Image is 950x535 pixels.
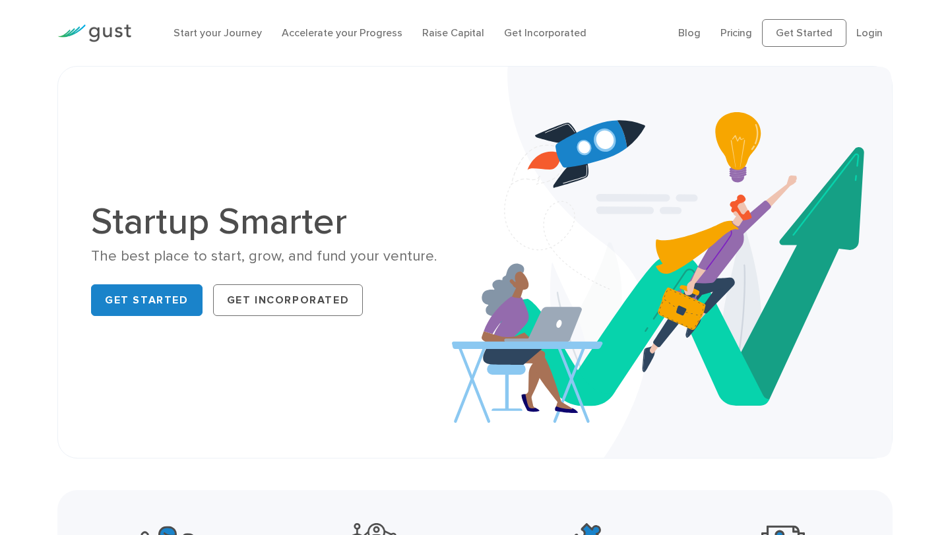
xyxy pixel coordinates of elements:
[91,284,203,316] a: Get Started
[57,24,131,42] img: Gust Logo
[213,284,364,316] a: Get Incorporated
[422,26,484,39] a: Raise Capital
[856,26,883,39] a: Login
[174,26,262,39] a: Start your Journey
[91,247,465,266] div: The best place to start, grow, and fund your venture.
[720,26,752,39] a: Pricing
[678,26,701,39] a: Blog
[504,26,586,39] a: Get Incorporated
[762,19,846,47] a: Get Started
[282,26,402,39] a: Accelerate your Progress
[452,67,892,458] img: Startup Smarter Hero
[91,203,465,240] h1: Startup Smarter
